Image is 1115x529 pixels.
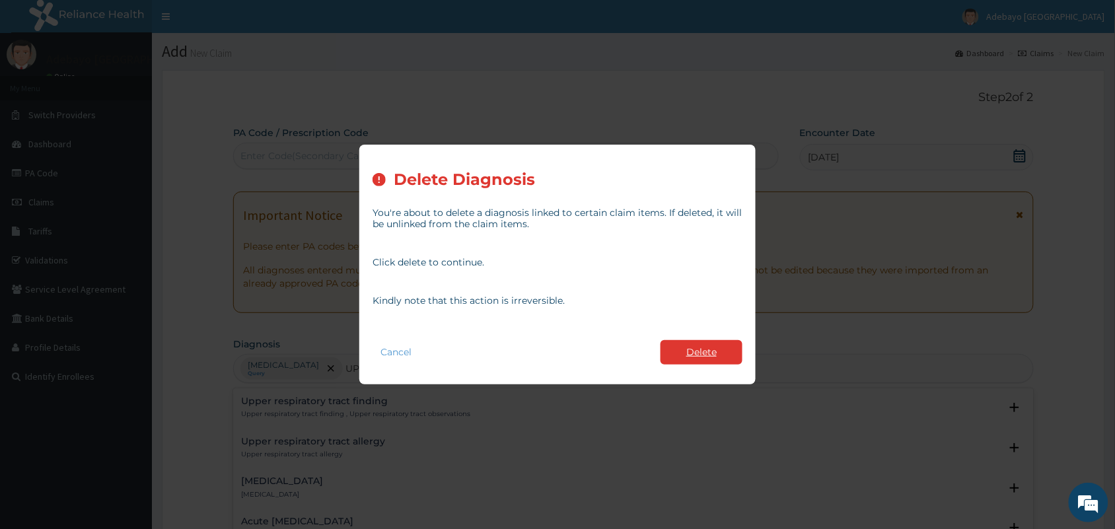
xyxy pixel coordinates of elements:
button: Cancel [373,343,419,362]
p: Click delete to continue. [373,257,742,268]
div: Minimize live chat window [217,7,248,38]
button: Delete [661,340,742,365]
textarea: Type your message and hit 'Enter' [7,361,252,407]
p: You're about to delete a diagnosis linked to certain claim items. If deleted, it will be unlinked... [373,207,742,230]
img: d_794563401_company_1708531726252_794563401 [24,66,54,99]
p: Kindly note that this action is irreversible. [373,295,742,306]
span: We're online! [77,166,182,300]
h2: Delete Diagnosis [394,171,535,189]
div: Chat with us now [69,74,222,91]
